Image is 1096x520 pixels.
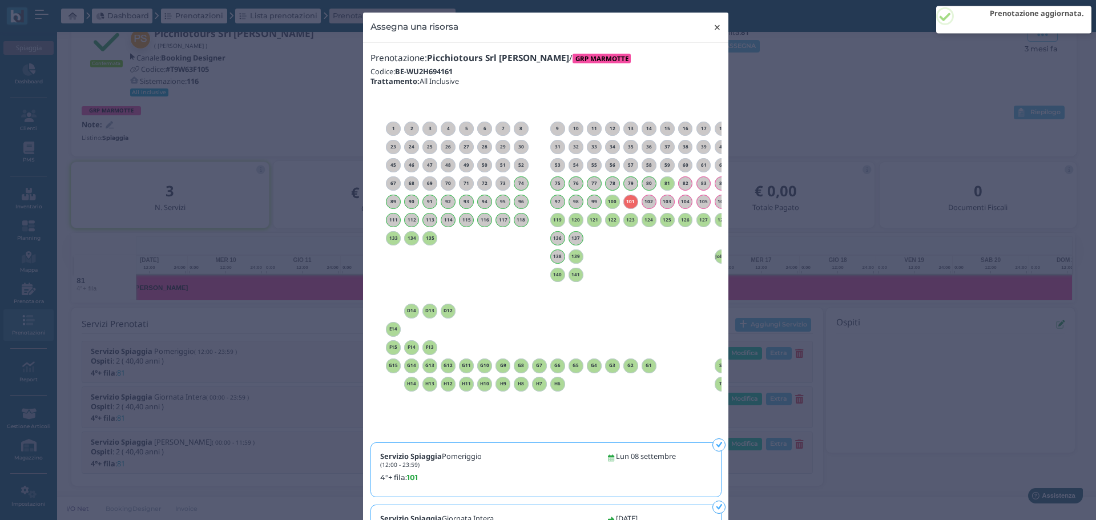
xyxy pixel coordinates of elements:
[569,254,583,259] h6: 139
[587,163,602,168] h6: 55
[550,363,565,368] h6: G6
[696,163,711,168] h6: 61
[441,199,456,204] h6: 92
[623,163,638,168] h6: 57
[642,126,656,131] h6: 14
[550,144,565,150] h6: 31
[550,272,565,277] h6: 140
[422,236,437,241] h6: 135
[386,363,401,368] h6: G15
[514,163,529,168] h6: 52
[569,199,583,204] h6: 98
[386,217,401,223] h6: 111
[587,199,602,204] h6: 99
[404,345,419,350] h6: F14
[696,126,711,131] h6: 17
[459,217,474,223] h6: 115
[575,54,628,63] b: GRP MARMOTTE
[422,381,437,386] h6: H13
[678,199,693,204] h6: 104
[623,144,638,150] h6: 35
[404,199,419,204] h6: 90
[459,126,474,131] h6: 5
[696,199,711,204] h6: 105
[395,66,453,76] b: BE-WU2H694161
[569,144,583,150] h6: 32
[514,199,529,204] h6: 96
[441,126,456,131] h6: 4
[587,363,602,368] h6: G4
[370,77,721,85] h5: All Inclusive
[404,144,419,150] h6: 24
[495,163,510,168] h6: 51
[569,181,583,186] h6: 76
[569,363,583,368] h6: G5
[427,52,569,64] b: Picchiotours Srl [PERSON_NAME]
[660,199,675,204] h6: 103
[422,363,437,368] h6: G13
[477,163,492,168] h6: 50
[459,363,474,368] h6: G11
[550,381,565,386] h6: H6
[569,217,583,223] h6: 120
[514,144,529,150] h6: 30
[441,163,456,168] h6: 48
[605,181,620,186] h6: 78
[678,181,693,186] h6: 82
[380,461,420,469] small: (12:00 - 23:59)
[441,217,456,223] h6: 114
[404,163,419,168] h6: 46
[404,126,419,131] h6: 2
[696,217,711,223] h6: 127
[386,326,401,332] h6: E14
[422,126,437,131] h6: 3
[550,163,565,168] h6: 53
[386,199,401,204] h6: 89
[660,217,675,223] h6: 125
[380,452,482,468] h5: Pomeriggio
[386,181,401,186] h6: 67
[404,363,419,368] h6: G14
[422,163,437,168] h6: 47
[404,308,419,313] h6: D14
[386,126,401,131] h6: 1
[605,217,620,223] h6: 122
[370,54,721,63] h4: Prenotazione: /
[422,181,437,186] h6: 69
[404,217,419,223] h6: 112
[34,9,75,18] span: Assistenza
[514,126,529,131] h6: 8
[550,217,565,223] h6: 119
[642,181,656,186] h6: 80
[404,236,419,241] h6: 134
[404,181,419,186] h6: 68
[495,199,510,204] h6: 95
[477,217,492,223] h6: 116
[380,451,442,461] b: Servizio Spiaggia
[495,381,510,386] h6: H9
[623,181,638,186] h6: 79
[587,126,602,131] h6: 11
[605,163,620,168] h6: 56
[660,181,675,186] h6: 81
[495,181,510,186] h6: 73
[532,363,547,368] h6: G7
[477,181,492,186] h6: 72
[386,144,401,150] h6: 23
[550,199,565,204] h6: 97
[660,144,675,150] h6: 37
[696,181,711,186] h6: 83
[605,126,620,131] h6: 12
[459,381,474,386] h6: H11
[616,452,676,460] h5: Lun 08 settembre
[422,144,437,150] h6: 25
[459,163,474,168] h6: 49
[642,163,656,168] h6: 58
[514,217,529,223] h6: 118
[660,163,675,168] h6: 59
[587,144,602,150] h6: 33
[642,217,656,223] h6: 124
[407,473,418,482] b: 101
[660,126,675,131] h6: 15
[422,217,437,223] h6: 113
